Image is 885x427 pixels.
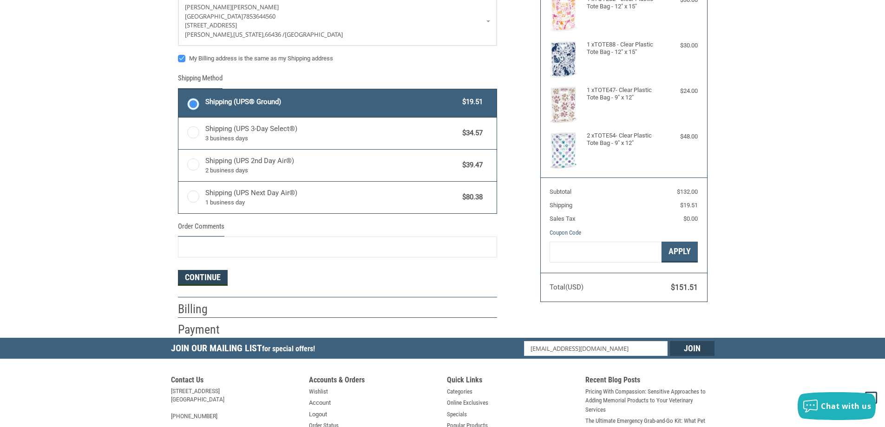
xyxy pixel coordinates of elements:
h4: 1 x TOTE88 - Clear Plastic Tote Bag - 12" x 15" [587,41,659,56]
span: 7853644560 [243,12,275,20]
h5: Quick Links [447,375,576,387]
h5: Contact Us [171,375,300,387]
address: [STREET_ADDRESS] [GEOGRAPHIC_DATA] [PHONE_NUMBER] [171,387,300,420]
span: Total (USD) [550,283,583,291]
h5: Recent Blog Posts [585,375,715,387]
input: Email [524,341,668,356]
label: My Billing address is the same as my Shipping address [178,55,497,62]
a: Pricing With Compassion: Sensitive Approaches to Adding Memorial Products to Your Veterinary Serv... [585,387,715,414]
span: $34.57 [458,128,483,138]
h4: 2 x TOTE54- Clear Plastic Tote Bag - 9" x 12" [587,132,659,147]
span: $39.47 [458,160,483,171]
div: $30.00 [661,41,698,50]
a: Categories [447,387,472,396]
span: $80.38 [458,192,483,203]
button: Chat with us [798,392,876,420]
span: [PERSON_NAME] [232,3,279,11]
span: Shipping (UPS® Ground) [205,97,458,107]
span: [PERSON_NAME] [185,3,232,11]
span: Shipping (UPS Next Day Air®) [205,188,458,207]
span: 1 business day [205,198,458,207]
a: Account [309,398,331,407]
span: 66436 / [265,30,285,39]
span: $19.51 [680,202,698,209]
a: Coupon Code [550,229,581,236]
span: Shipping (UPS 3-Day Select®) [205,124,458,143]
span: [PERSON_NAME], [185,30,233,39]
span: 3 business days [205,134,458,143]
span: $0.00 [683,215,698,222]
div: $24.00 [661,86,698,96]
span: Subtotal [550,188,571,195]
input: Join [670,341,715,356]
input: Gift Certificate or Coupon Code [550,242,662,263]
span: $19.51 [458,97,483,107]
a: Wishlist [309,387,328,396]
h5: Join Our Mailing List [171,338,320,361]
span: Shipping [550,202,572,209]
span: [GEOGRAPHIC_DATA] [185,12,243,20]
h4: 1 x TOTE47- Clear Plastic Tote Bag - 9" x 12" [587,86,659,102]
legend: Shipping Method [178,73,223,88]
span: Chat with us [821,401,871,411]
span: Sales Tax [550,215,575,222]
span: [US_STATE], [233,30,265,39]
legend: Order Comments [178,221,224,236]
button: Continue [178,270,228,286]
span: $151.51 [671,283,698,292]
a: Online Exclusives [447,398,488,407]
div: $48.00 [661,132,698,141]
span: Shipping (UPS 2nd Day Air®) [205,156,458,175]
button: Apply [662,242,698,263]
span: $132.00 [677,188,698,195]
span: [STREET_ADDRESS] [185,21,237,29]
a: Logout [309,410,327,419]
span: [GEOGRAPHIC_DATA] [285,30,343,39]
span: for special offers! [262,344,315,353]
h2: Payment [178,322,232,337]
h2: Billing [178,302,232,317]
span: 2 business days [205,166,458,175]
h5: Accounts & Orders [309,375,438,387]
a: Specials [447,410,467,419]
